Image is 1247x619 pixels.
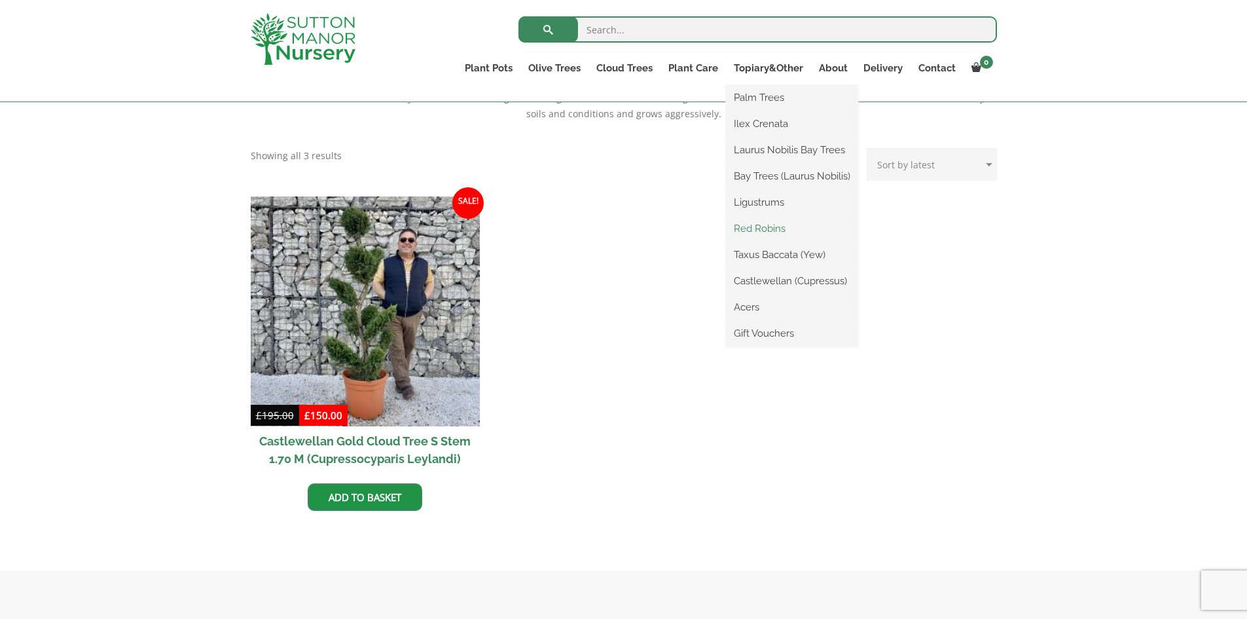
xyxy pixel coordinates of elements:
[726,193,858,212] a: Ligustrums
[726,271,858,291] a: Castlewellan (Cupressus)
[964,59,997,77] a: 0
[726,297,858,317] a: Acers
[256,409,294,422] bdi: 195.00
[726,59,811,77] a: Topiary&Other
[726,140,858,160] a: Laurus Nobilis Bay Trees
[660,59,726,77] a: Plant Care
[452,187,484,219] span: Sale!
[308,483,422,511] a: Add to basket: “Castlewellan Gold Cloud Tree S Stem 1.70 M (Cupressocyparis Leylandi)”
[726,219,858,238] a: Red Robins
[520,59,588,77] a: Olive Trees
[304,409,342,422] bdi: 150.00
[726,114,858,134] a: Ilex Crenata
[251,13,355,65] img: logo
[251,426,480,474] h2: Castlewellan Gold Cloud Tree S Stem 1.70 M (Cupressocyparis Leylandi)
[980,56,993,69] span: 0
[256,409,262,422] span: £
[251,197,480,426] img: Castlewellan Gold Cloud Tree S Stem 1.70 M (Cupressocyparis Leylandi)
[251,197,480,474] a: Sale! Castlewellan Gold Cloud Tree S Stem 1.70 M (Cupressocyparis Leylandi)
[588,59,660,77] a: Cloud Trees
[726,245,858,265] a: Taxus Baccata (Yew)
[251,148,342,164] p: Showing all 3 results
[457,59,520,77] a: Plant Pots
[518,16,997,43] input: Search...
[726,88,858,107] a: Palm Trees
[304,409,310,422] span: £
[726,324,858,343] a: Gift Vouchers
[911,59,964,77] a: Contact
[811,59,856,77] a: About
[856,59,911,77] a: Delivery
[726,166,858,186] a: Bay Trees (Laurus Nobilis)
[867,148,997,181] select: Shop order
